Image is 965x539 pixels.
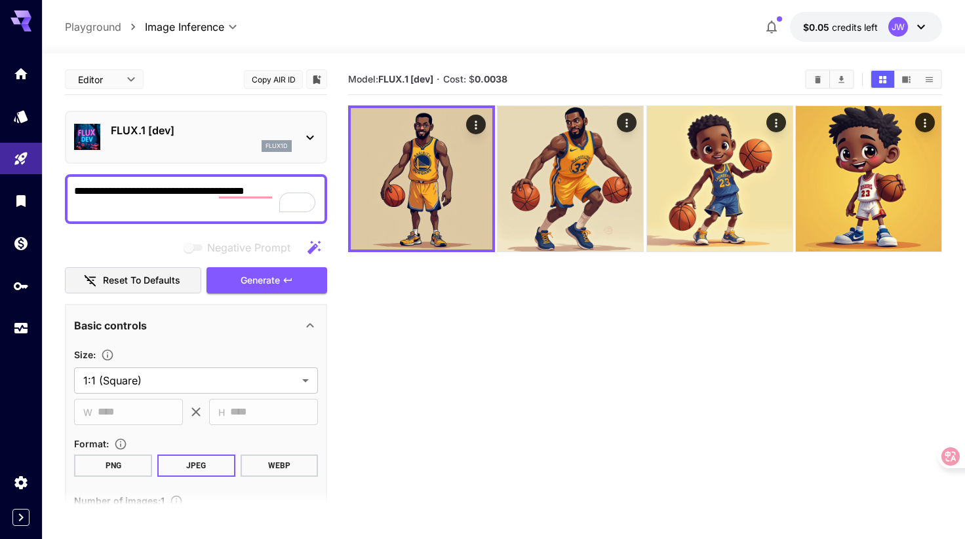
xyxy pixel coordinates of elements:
[13,474,29,491] div: Settings
[803,20,878,34] div: $0.05
[241,455,319,477] button: WEBP
[74,117,318,157] div: FLUX.1 [dev]flux1d
[218,405,225,420] span: H
[83,405,92,420] span: W
[65,267,201,294] button: Reset to defaults
[617,113,637,132] div: Actions
[65,19,145,35] nav: breadcrumb
[378,73,433,84] b: FLUX.1 [dev]
[475,73,507,84] b: 0.0038
[311,71,323,87] button: Add to library
[803,22,832,33] span: $0.05
[12,509,30,526] button: Expand sidebar
[78,73,119,86] span: Editor
[443,73,507,84] span: Cost: $
[13,65,29,82] div: Home
[96,348,119,362] button: Adjust the dimensions of the generated image by specifying its width and height in pixels, or sel...
[888,17,908,37] div: JW
[65,19,121,35] a: Playground
[806,71,829,88] button: Clear All
[498,106,643,251] img: 2Q==
[895,71,918,88] button: Show media in video view
[74,310,318,341] div: Basic controls
[13,278,29,294] div: API Keys
[74,349,96,360] span: Size :
[870,69,942,89] div: Show media in grid viewShow media in video viewShow media in list view
[915,113,935,132] div: Actions
[647,106,793,251] img: Z
[109,437,132,451] button: Choose the file format for the output image.
[13,151,29,167] div: Playground
[74,318,147,333] p: Basic controls
[74,455,152,477] button: PNG
[244,70,303,89] button: Copy AIR ID
[790,12,942,42] button: $0.05JW
[207,240,290,255] span: Negative Prompt
[13,193,29,209] div: Library
[437,71,440,87] p: ·
[145,19,224,35] span: Image Inference
[181,239,301,255] span: Negative prompts are not compatible with the selected model.
[766,113,786,132] div: Actions
[466,115,486,134] div: Actions
[207,267,327,294] button: Generate
[266,141,288,151] p: flux1d
[830,71,853,88] button: Download All
[111,122,292,138] p: FLUX.1 [dev]
[74,183,318,215] textarea: To enrich screen reader interactions, please activate Accessibility in Grammarly extension settings
[351,108,492,250] img: 2Q==
[871,71,894,88] button: Show media in grid view
[348,73,433,84] span: Model:
[13,320,29,337] div: Usage
[241,272,280,289] span: Generate
[796,106,941,251] img: Z
[918,71,941,88] button: Show media in list view
[157,455,235,477] button: JPEG
[13,235,29,251] div: Wallet
[74,438,109,449] span: Format :
[83,373,297,388] span: 1:1 (Square)
[832,22,878,33] span: credits left
[805,69,854,89] div: Clear AllDownload All
[13,108,29,124] div: Models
